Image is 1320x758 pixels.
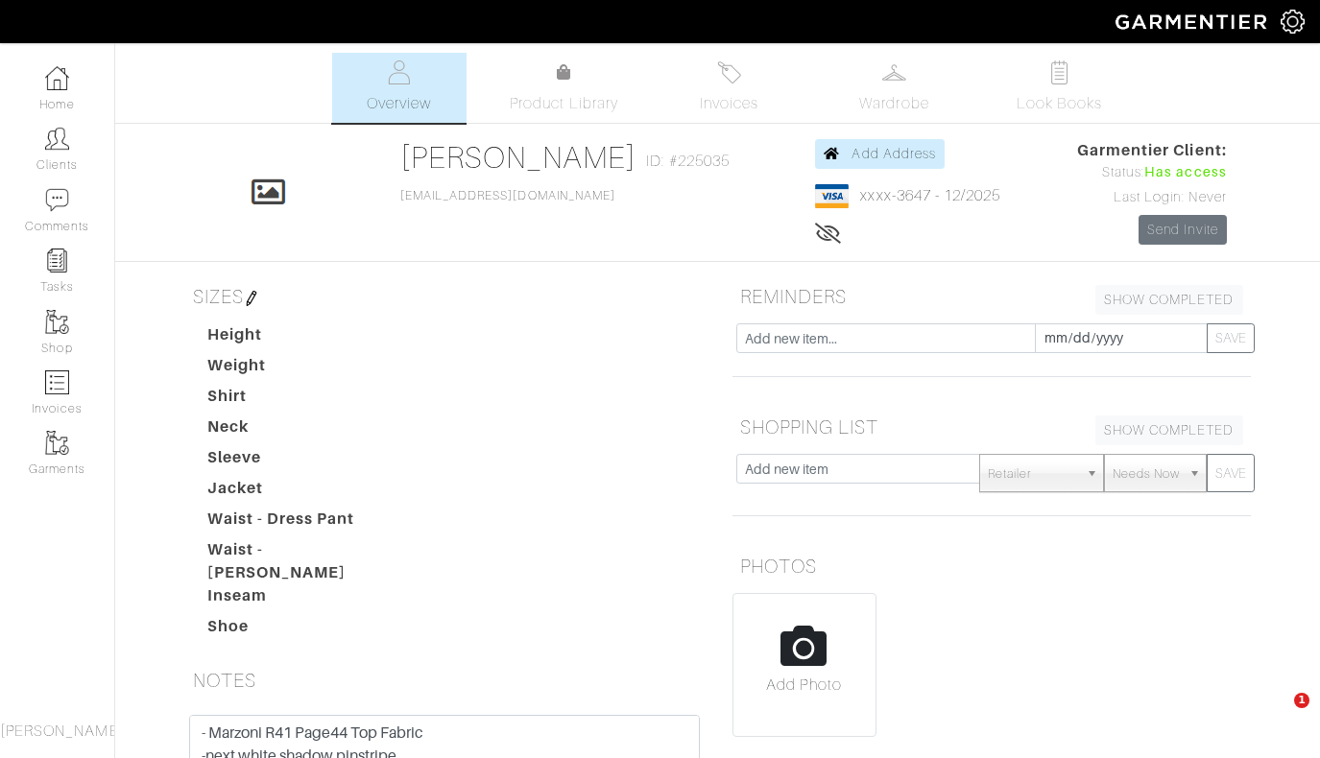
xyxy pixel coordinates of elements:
span: Retailer [988,455,1078,493]
h5: NOTES [185,661,704,699]
img: garmentier-logo-header-white-b43fb05a5012e4ada735d5af1a66efaba907eab6374d6393d1fbf88cb4ef424d.png [1106,5,1281,38]
img: garments-icon-b7da505a4dc4fd61783c78ac3ca0ef83fa9d6f193b1c9dc38574b1d14d53ca28.png [45,431,69,455]
img: dashboard-icon-dbcd8f5a0b271acd01030246c82b418ddd0df26cd7fceb0bd07c9910d44c42f6.png [45,66,69,90]
span: 1 [1294,693,1309,708]
span: Product Library [510,92,618,115]
span: Wardrobe [859,92,928,115]
span: Overview [367,92,431,115]
a: xxxx-3647 - 12/2025 [860,187,1000,204]
a: Overview [332,53,467,123]
span: Garmentier Client: [1077,139,1227,162]
a: SHOW COMPLETED [1095,285,1243,315]
h5: SHOPPING LIST [732,408,1251,446]
img: pen-cf24a1663064a2ec1b9c1bd2387e9de7a2fa800b781884d57f21acf72779bad2.png [244,291,259,306]
a: Send Invite [1139,215,1227,245]
img: orders-27d20c2124de7fd6de4e0e44c1d41de31381a507db9b33961299e4e07d508b8c.svg [717,60,741,84]
img: basicinfo-40fd8af6dae0f16599ec9e87c0ef1c0a1fdea2edbe929e3d69a839185d80c458.svg [387,60,411,84]
button: SAVE [1207,454,1255,492]
a: [EMAIL_ADDRESS][DOMAIN_NAME] [400,189,615,202]
dt: Sleeve [193,446,412,477]
span: Has access [1144,162,1227,183]
iframe: Intercom live chat [1255,693,1301,739]
h5: PHOTOS [732,547,1251,585]
img: gear-icon-white-bd11855cb880d31180b6d7d6211b90ccbf57a29d726f0c71d8c61bd08dd39cc2.png [1281,10,1305,34]
img: reminder-icon-8004d30b9f0a5d33ae49ab947aed9ed385cf756f9e5892f1edd6e32f2345188e.png [45,249,69,272]
span: Add Address [852,146,936,161]
dt: Neck [193,415,412,446]
span: Invoices [700,92,758,115]
span: Look Books [1017,92,1102,115]
a: [PERSON_NAME] [400,140,637,175]
button: SAVE [1207,323,1255,353]
h5: REMINDERS [732,277,1251,316]
img: todo-9ac3debb85659649dc8f770b8b6100bb5dab4b48dedcbae339e5042a72dfd3cc.svg [1047,60,1071,84]
a: Wardrobe [828,53,962,123]
dt: Inseam [193,584,412,615]
input: Add new item... [736,323,1036,353]
dt: Weight [193,354,412,385]
dt: Height [193,323,412,354]
img: clients-icon-6bae9207a08558b7cb47a8932f037763ab4055f8c8b6bfacd5dc20c3e0201464.png [45,127,69,151]
dt: Waist - Dress Pant [193,508,412,538]
div: Status: [1077,162,1227,183]
span: ID: #225035 [646,150,730,173]
span: Needs Now [1113,455,1180,493]
img: wardrobe-487a4870c1b7c33e795ec22d11cfc2ed9d08956e64fb3008fe2437562e282088.svg [882,60,906,84]
dt: Shirt [193,385,412,415]
h5: SIZES [185,277,704,316]
a: SHOW COMPLETED [1095,415,1243,445]
a: Look Books [993,53,1127,123]
div: Last Login: Never [1077,187,1227,208]
img: comment-icon-a0a6a9ef722e966f86d9cbdc48e553b5cf19dbc54f86b18d962a5391bc8f6eb6.png [45,188,69,212]
a: Add Address [815,139,945,169]
img: visa-934b35602734be37eb7d5d7e5dbcd2044c359bf20a24dc3361ca3fa54326a8a7.png [815,184,849,208]
img: orders-icon-0abe47150d42831381b5fb84f609e132dff9fe21cb692f30cb5eec754e2cba89.png [45,370,69,394]
dt: Jacket [193,477,412,508]
a: Invoices [662,53,797,123]
a: Product Library [497,61,632,115]
dt: Shoe [193,615,412,646]
dt: Waist - [PERSON_NAME] [193,538,412,584]
input: Add new item [736,454,981,484]
img: garments-icon-b7da505a4dc4fd61783c78ac3ca0ef83fa9d6f193b1c9dc38574b1d14d53ca28.png [45,310,69,334]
